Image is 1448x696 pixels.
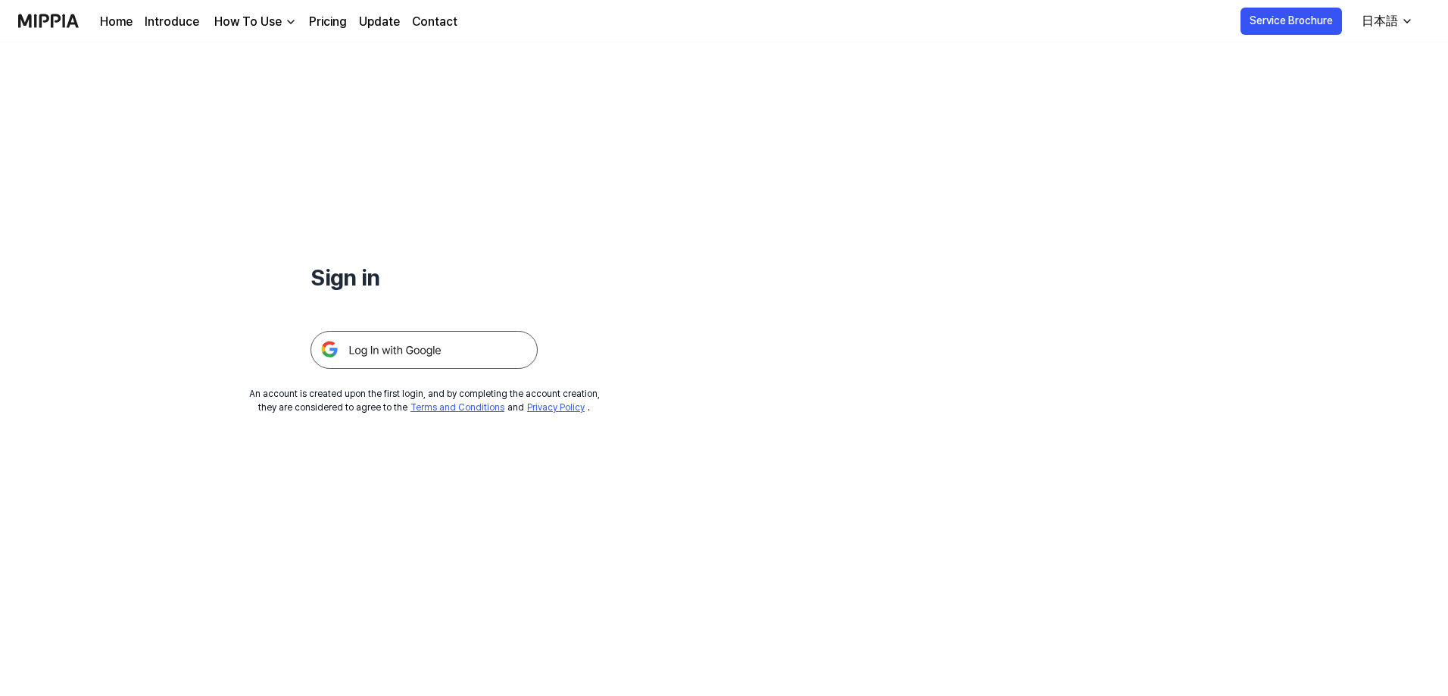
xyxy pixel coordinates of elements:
[211,13,285,31] div: How To Use
[412,13,457,31] a: Contact
[311,331,538,369] img: 구글 로그인 버튼
[145,13,199,31] a: Introduce
[211,13,297,31] button: How To Use
[311,261,538,295] h1: Sign in
[359,13,400,31] a: Update
[527,402,585,413] a: Privacy Policy
[1350,6,1422,36] button: 日本語
[410,402,504,413] a: Terms and Conditions
[100,13,133,31] a: Home
[285,16,297,28] img: down
[309,13,347,31] a: Pricing
[1240,8,1342,35] button: Service Brochure
[1359,12,1401,30] div: 日本語
[249,387,600,414] div: An account is created upon the first login, and by completing the account creation, they are cons...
